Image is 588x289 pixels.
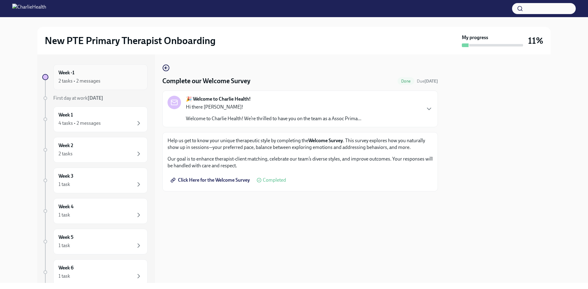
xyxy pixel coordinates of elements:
div: 2 tasks • 2 messages [58,78,100,84]
div: 1 task [58,242,70,249]
p: Our goal is to enhance therapist-client matching, celebrate our team’s diverse styles, and improv... [168,156,433,169]
img: CharlieHealth [12,4,46,13]
div: 1 task [58,181,70,188]
a: First day at work[DATE] [42,95,148,102]
div: 1 task [58,273,70,280]
strong: 🎉 Welcome to Charlie Health! [186,96,251,102]
span: September 17th, 2025 10:00 [417,78,438,84]
a: Week 31 task [42,168,148,193]
p: Hi there [PERSON_NAME]! [186,104,361,110]
strong: [DATE] [88,95,103,101]
p: Welcome to Charlie Health! We’re thrilled to have you on the team as a Assoc Prima... [186,115,361,122]
span: Click Here for the Welcome Survey [172,177,250,183]
span: First day at work [53,95,103,101]
span: Due [417,79,438,84]
a: Week 22 tasks [42,137,148,163]
strong: [DATE] [424,79,438,84]
h6: Week 1 [58,112,73,118]
h2: New PTE Primary Therapist Onboarding [45,35,216,47]
a: Week 61 task [42,259,148,285]
h3: 11% [528,35,543,46]
h6: Week 6 [58,265,73,271]
a: Week 51 task [42,229,148,254]
div: 4 tasks • 2 messages [58,120,101,127]
div: 1 task [58,212,70,218]
h6: Week 5 [58,234,73,241]
div: 2 tasks [58,150,73,157]
strong: My progress [462,34,488,41]
a: Week -12 tasks • 2 messages [42,64,148,90]
h6: Week -1 [58,69,74,76]
p: Help us get to know your unique therapeutic style by completing the . This survey explores how yo... [168,137,433,151]
span: Completed [263,178,286,183]
h6: Week 3 [58,173,73,180]
a: Week 14 tasks • 2 messages [42,106,148,132]
a: Week 41 task [42,198,148,224]
h6: Week 2 [58,142,73,149]
h6: Week 4 [58,203,73,210]
span: Done [398,79,414,83]
a: Click Here for the Welcome Survey [168,174,254,186]
strong: Welcome Survey [308,138,343,143]
h4: Complete our Welcome Survey [162,76,251,86]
